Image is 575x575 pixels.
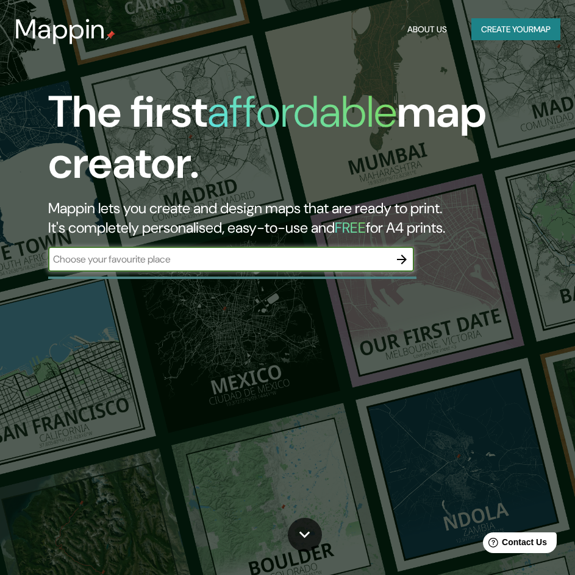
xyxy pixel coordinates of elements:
[402,18,452,41] button: About Us
[466,527,562,562] iframe: Help widget launcher
[48,86,508,199] h1: The first map creator.
[48,199,508,238] h2: Mappin lets you create and design maps that are ready to print. It's completely personalised, eas...
[207,83,397,140] h1: affordable
[335,218,366,237] h5: FREE
[471,18,560,41] button: Create yourmap
[15,13,105,45] h3: Mappin
[105,30,115,40] img: mappin-pin
[48,252,390,266] input: Choose your favourite place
